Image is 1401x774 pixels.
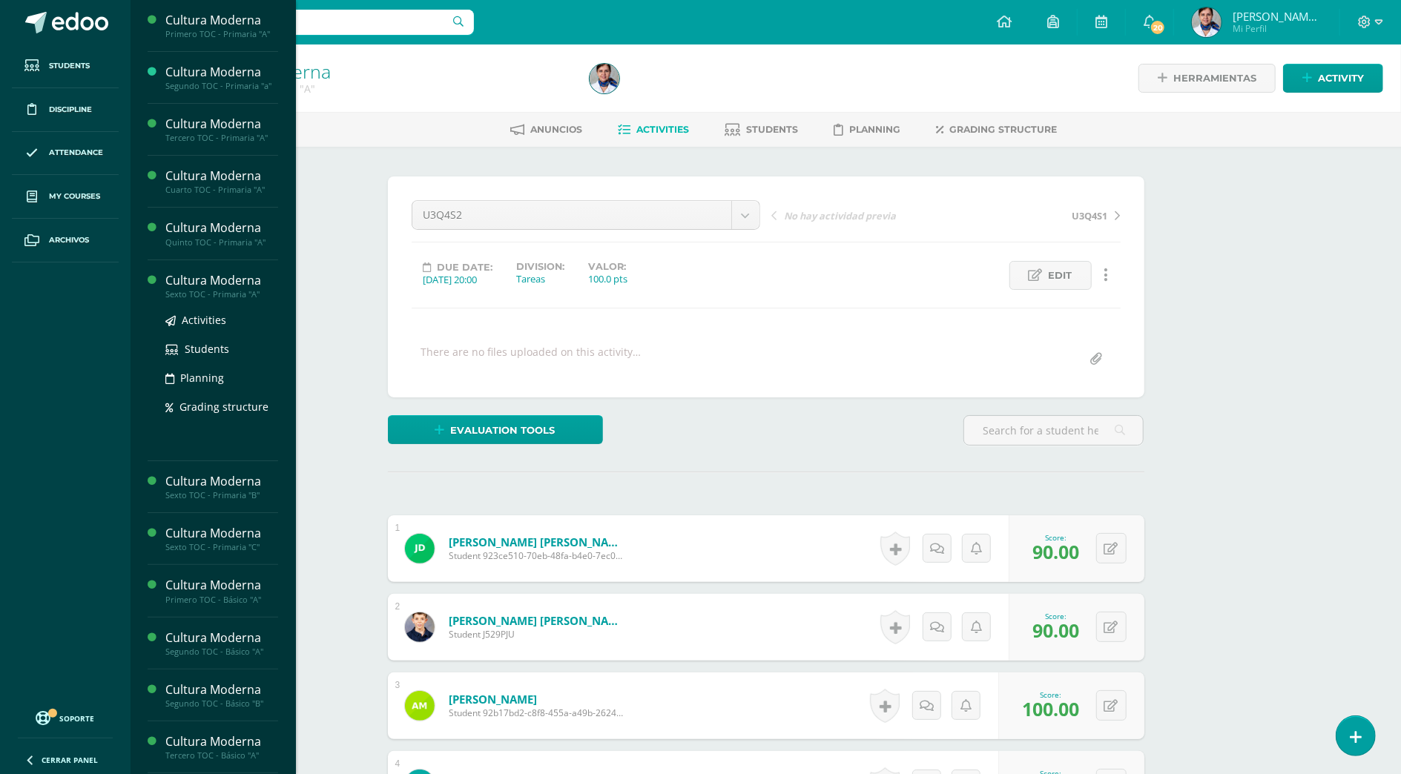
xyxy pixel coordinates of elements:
a: Activities [618,118,689,142]
div: Sexto TOC - Primaria "B" [165,490,278,500]
div: There are no files uploaded on this activity… [421,345,642,374]
span: 90.00 [1033,539,1080,564]
div: Score: [1023,689,1080,700]
a: Archivos [12,219,119,262]
span: Attendance [49,147,103,159]
a: Cultura ModernaSegundo TOC - Primaria "a" [165,64,278,91]
span: Edit [1049,262,1072,289]
a: Grading structure [165,398,278,415]
a: [PERSON_NAME] [PERSON_NAME] [449,613,627,628]
div: Cultura Moderna [165,219,278,236]
a: Students [12,44,119,88]
span: Archivos [49,234,89,246]
div: 100.0 pts [589,272,628,285]
img: d007a5b72844d3167f5e8491aecb571d.png [405,612,435,642]
span: Mi Perfil [1233,22,1322,35]
a: Cultura ModernaCuarto TOC - Primaria "A" [165,168,278,195]
a: Cultura ModernaSexto TOC - Primaria "A" [165,272,278,300]
label: Division: [517,261,565,272]
a: Attendance [12,132,119,176]
a: Herramientas [1138,64,1276,93]
span: Planning [849,124,900,135]
span: U3Q4S1 [1072,209,1108,222]
span: Grading structure [179,400,268,414]
div: Cultura Moderna [165,64,278,81]
span: Herramientas [1173,64,1256,92]
span: 20 [1150,19,1166,36]
div: Cultura Moderna [165,733,278,750]
span: Discipline [49,104,92,116]
span: Students [49,60,90,72]
span: 90.00 [1033,618,1080,643]
div: Sexto TOC - Primaria "A" [165,289,278,300]
span: Student 92b17bd2-c8f8-455a-a49b-26245f558bdb [449,707,627,719]
span: Anuncios [530,124,582,135]
h1: Cultura Moderna [187,61,572,82]
a: Activity [1283,64,1383,93]
span: Students [185,342,229,356]
a: Cultura ModernaSexto TOC - Primaria "C" [165,525,278,552]
div: Score: [1033,532,1080,543]
a: Grading structure [936,118,1057,142]
div: Segundo TOC - Primaria "a" [165,81,278,91]
div: Tareas [517,272,565,285]
span: Grading structure [949,124,1057,135]
div: Quinto TOC - Primaria "A" [165,237,278,248]
a: Planning [834,118,900,142]
span: Activity [1318,64,1364,92]
div: Score: [1033,611,1080,621]
a: Activities [165,311,278,328]
a: My courses [12,175,119,219]
span: My courses [49,191,100,202]
img: f83ae099e6f72d87c81626c028898f3e.png [405,534,435,563]
input: Search for a student here… [964,416,1143,445]
div: Cultura Moderna [165,272,278,289]
a: Students [165,340,278,357]
span: Activities [636,124,689,135]
span: Evaluation tools [451,417,556,444]
div: Cuarto TOC - Primaria "A" [165,185,278,195]
input: Search a user… [140,10,474,35]
div: Quinto TOC - Primaria 'A' [187,82,572,96]
div: Cultura Moderna [165,12,278,29]
div: Cultura Moderna [165,629,278,646]
span: Planning [180,371,224,385]
span: Cerrar panel [42,755,98,765]
a: [PERSON_NAME] [PERSON_NAME] [449,535,627,549]
div: Cultura Moderna [165,116,278,133]
div: Tercero TOC - Primaria "A" [165,133,278,143]
a: Students [725,118,798,142]
a: Cultura ModernaQuinto TOC - Primaria "A" [165,219,278,247]
div: Cultura Moderna [165,681,278,698]
a: Anuncios [510,118,582,142]
a: Evaluation tools [388,415,603,444]
img: 1792bf0c86e4e08ac94418cc7cb908c7.png [1192,7,1222,37]
span: Students [746,124,798,135]
div: Cultura Moderna [165,577,278,594]
span: Student 923ce510-70eb-48fa-b4e0-7ec04dfe4abf [449,549,627,562]
div: Primero TOC - Primaria "A" [165,29,278,39]
div: Tercero TOC - Básico "A" [165,750,278,761]
span: Due date: [438,262,493,273]
a: Cultura ModernaTercero TOC - Básico "A" [165,733,278,761]
div: Segundo TOC - Básico "B" [165,698,278,709]
a: Cultura ModernaSexto TOC - Primaria "B" [165,473,278,500]
div: Primero TOC - Básico "A" [165,595,278,605]
span: Activities [182,313,226,327]
a: Discipline [12,88,119,132]
span: [PERSON_NAME] [PERSON_NAME] [1233,9,1322,24]
div: Cultura Moderna [165,525,278,542]
label: Valor: [589,261,628,272]
div: Cultura Moderna [165,473,278,490]
div: Cultura Moderna [165,168,278,185]
a: Planning [165,369,278,386]
span: Soporte [60,713,95,724]
span: No hay actividad previa [785,209,897,222]
a: U3Q4S1 [946,208,1121,222]
a: Cultura ModernaPrimero TOC - Primaria "A" [165,12,278,39]
a: Cultura ModernaSegundo TOC - Básico "B" [165,681,278,709]
a: Cultura ModernaPrimero TOC - Básico "A" [165,577,278,604]
a: Soporte [18,707,113,727]
span: U3Q4S2 [423,201,720,229]
a: [PERSON_NAME] [449,692,627,707]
